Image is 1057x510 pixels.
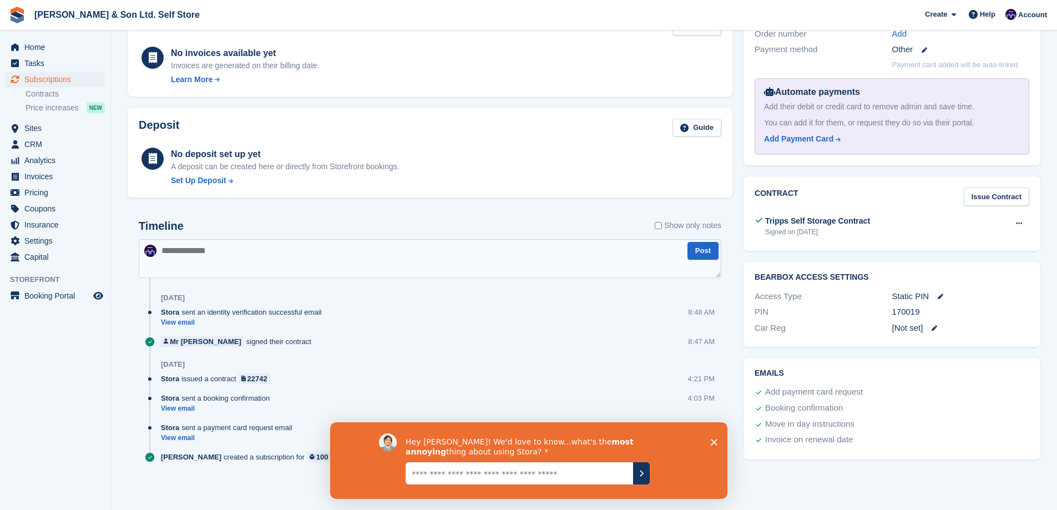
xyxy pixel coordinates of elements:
h2: Contract [755,188,798,206]
div: 8:47 AM [688,336,715,347]
span: Stora [161,422,179,433]
div: You can add it for them, or request they do so via their portal. [764,117,1020,129]
span: Coupons [24,201,91,216]
a: View email [161,433,298,443]
a: menu [6,201,105,216]
a: menu [6,120,105,136]
div: No deposit set up yet [171,148,399,161]
a: Contracts [26,89,105,99]
span: Help [980,9,995,20]
span: Analytics [24,153,91,168]
div: Automate payments [764,85,1020,99]
span: Capital [24,249,91,265]
div: Move in day instructions [765,418,854,431]
div: [DATE] [161,294,185,302]
div: Booking confirmation [765,402,843,415]
div: Access Type [755,290,892,303]
a: [PERSON_NAME] & Son Ltd. Self Store [30,6,204,24]
span: Settings [24,233,91,249]
a: Preview store [92,289,105,302]
a: Add [892,28,907,41]
a: menu [6,217,105,233]
a: Mr [PERSON_NAME] [161,336,244,347]
span: Tasks [24,55,91,71]
div: issued a contract [161,373,276,384]
div: 8:48 AM [688,307,715,317]
div: Learn More [171,74,213,85]
h2: Deposit [139,119,179,137]
span: Pricing [24,185,91,200]
div: NEW [87,102,105,113]
a: Guide [672,119,721,137]
div: [Not set] [892,322,1029,335]
span: Home [24,39,91,55]
a: menu [6,72,105,87]
p: Payment card added will be auto-linked [892,59,1018,70]
a: View email [161,404,275,413]
div: 170019 [892,306,1029,319]
img: stora-icon-8386f47178a22dfd0bd8f6a31ec36ba5ce8667c1dd55bd0f319d3a0aa187defe.svg [9,7,26,23]
span: CRM [24,137,91,152]
h2: BearBox Access Settings [755,273,1029,282]
div: sent a payment card request email [161,422,298,433]
div: Car Reg [755,322,892,335]
a: menu [6,288,105,304]
span: Subscriptions [24,72,91,87]
div: Add their debit or credit card to remove admin and save time. [764,101,1020,113]
span: Stora [161,307,179,317]
span: Booking Portal [24,288,91,304]
h2: Emails [755,369,1029,378]
a: Price increases NEW [26,102,105,114]
a: View email [161,318,327,327]
div: Invoices are generated on their billing date. [171,60,320,72]
div: Signed on [DATE] [765,227,870,237]
a: menu [6,137,105,152]
img: Josey Kitching [1005,9,1016,20]
iframe: Survey by David from Stora [330,422,727,499]
a: menu [6,249,105,265]
span: Invoices [24,169,91,184]
div: Order number [755,28,892,41]
div: 22742 [247,373,267,384]
span: Stora [161,373,179,384]
a: Learn More [171,74,320,85]
a: 100 Square Foot - Ground Floor [307,452,427,462]
div: Add Payment Card [764,133,833,145]
label: Show only notes [655,220,721,231]
span: Create [925,9,947,20]
div: 4:03 PM [688,393,715,403]
div: 4:21 PM [688,373,715,384]
span: Insurance [24,217,91,233]
div: [DATE] [161,360,185,369]
div: Payment method [755,43,892,56]
span: Sites [24,120,91,136]
div: Static PIN [892,290,1029,303]
a: menu [6,233,105,249]
div: created a subscription for via Backoffice [161,452,480,462]
span: Stora [161,393,179,403]
a: Issue Contract [964,188,1029,206]
div: Other [892,43,1029,56]
div: Set Up Deposit [171,175,226,186]
span: [PERSON_NAME] [161,452,221,462]
div: Invoice on renewal date [765,433,853,447]
a: Set Up Deposit [171,175,399,186]
div: Mr [PERSON_NAME] [170,336,241,347]
span: Storefront [10,274,110,285]
a: menu [6,39,105,55]
a: Add Payment Card [764,133,1015,145]
span: Price increases [26,103,79,113]
div: Tripps Self Storage Contract [765,215,870,227]
h2: Timeline [139,220,184,233]
div: sent a booking confirmation [161,393,275,403]
a: menu [6,55,105,71]
a: 22742 [239,373,270,384]
div: sent an identity verification successful email [161,307,327,317]
div: PIN [755,306,892,319]
div: 100 Square Foot - Ground Floor [316,452,425,462]
span: Account [1018,9,1047,21]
